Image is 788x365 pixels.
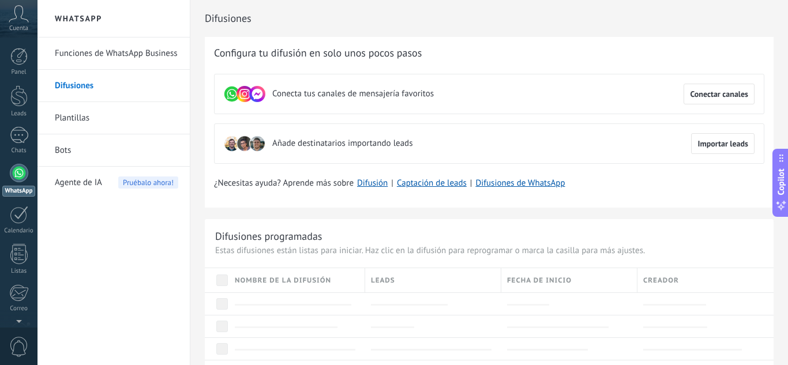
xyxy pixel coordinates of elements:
[224,136,240,152] img: leadIcon
[775,168,787,195] span: Copilot
[215,245,763,256] p: Estas difusiones están listas para iniciar. Haz clic en la difusión para reprogramar o marca la c...
[272,88,434,100] span: Conecta tus canales de mensajería favoritos
[2,147,36,155] div: Chats
[55,70,178,102] a: Difusiones
[2,186,35,197] div: WhatsApp
[690,90,748,98] span: Conectar canales
[643,275,679,286] span: Creador
[272,138,412,149] span: Añade destinatarios importando leads
[237,136,253,152] img: leadIcon
[214,178,764,189] div: | |
[371,275,395,286] span: Leads
[235,275,331,286] span: Nombre de la difusión
[205,7,774,30] h2: Difusiones
[475,178,565,189] a: Difusiones de WhatsApp
[249,136,265,152] img: leadIcon
[55,37,178,70] a: Funciones de WhatsApp Business
[214,46,422,60] span: Configura tu difusión en solo unos pocos pasos
[37,134,190,167] li: Bots
[55,167,178,199] a: Agente de IAPruébalo ahora!
[37,70,190,102] li: Difusiones
[2,110,36,118] div: Leads
[2,69,36,76] div: Panel
[2,305,36,313] div: Correo
[55,167,102,199] span: Agente de IA
[37,167,190,198] li: Agente de IA
[215,229,322,243] div: Difusiones programadas
[507,275,572,286] span: Fecha de inicio
[55,134,178,167] a: Bots
[697,140,748,148] span: Importar leads
[118,176,178,189] span: Pruébalo ahora!
[37,102,190,134] li: Plantillas
[2,227,36,235] div: Calendario
[397,178,467,189] a: Captación de leads
[9,25,28,32] span: Cuenta
[37,37,190,70] li: Funciones de WhatsApp Business
[357,178,388,189] a: Difusión
[55,102,178,134] a: Plantillas
[684,84,755,104] button: Conectar canales
[214,178,354,189] span: ¿Necesitas ayuda? Aprende más sobre
[2,268,36,275] div: Listas
[691,133,755,154] button: Importar leads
